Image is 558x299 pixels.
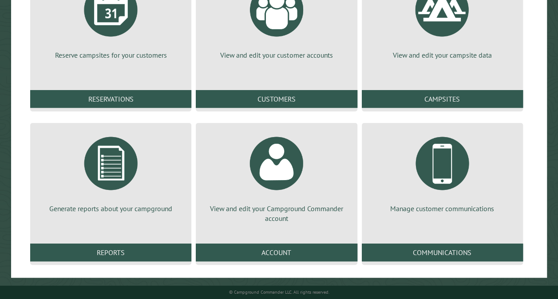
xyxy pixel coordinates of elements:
[372,130,512,213] a: Manage customer communications
[196,90,357,108] a: Customers
[30,244,191,261] a: Reports
[41,204,181,213] p: Generate reports about your campground
[206,204,346,224] p: View and edit your Campground Commander account
[372,204,512,213] p: Manage customer communications
[196,244,357,261] a: Account
[372,50,512,60] p: View and edit your campsite data
[206,130,346,224] a: View and edit your Campground Commander account
[41,50,181,60] p: Reserve campsites for your customers
[229,289,329,295] small: © Campground Commander LLC. All rights reserved.
[41,130,181,213] a: Generate reports about your campground
[362,244,523,261] a: Communications
[206,50,346,60] p: View and edit your customer accounts
[362,90,523,108] a: Campsites
[30,90,191,108] a: Reservations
